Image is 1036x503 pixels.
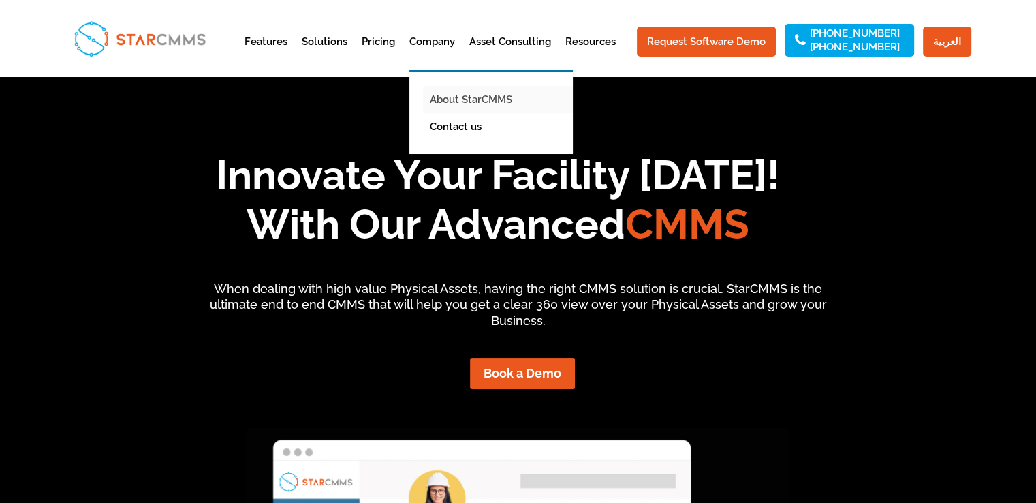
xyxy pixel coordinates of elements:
a: Pricing [362,37,395,70]
a: Features [245,37,287,70]
a: Request Software Demo [637,27,776,57]
h1: Innovate Your Facility [DATE]! With Our Advanced [25,151,971,256]
p: When dealing with high value Physical Assets, having the right CMMS solution is crucial. StarCMMS... [197,281,839,329]
iframe: Chat Widget [809,356,1036,503]
a: Contact us [423,113,580,140]
a: [PHONE_NUMBER] [810,42,900,52]
a: Book a Demo [470,358,575,388]
img: StarCMMS [68,15,211,62]
span: CMMS [625,200,749,248]
a: About StarCMMS [423,86,580,113]
a: Resources [565,37,616,70]
a: Asset Consulting [469,37,551,70]
a: [PHONE_NUMBER] [810,29,900,38]
a: Company [409,37,455,70]
a: العربية [923,27,971,57]
a: Solutions [302,37,347,70]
